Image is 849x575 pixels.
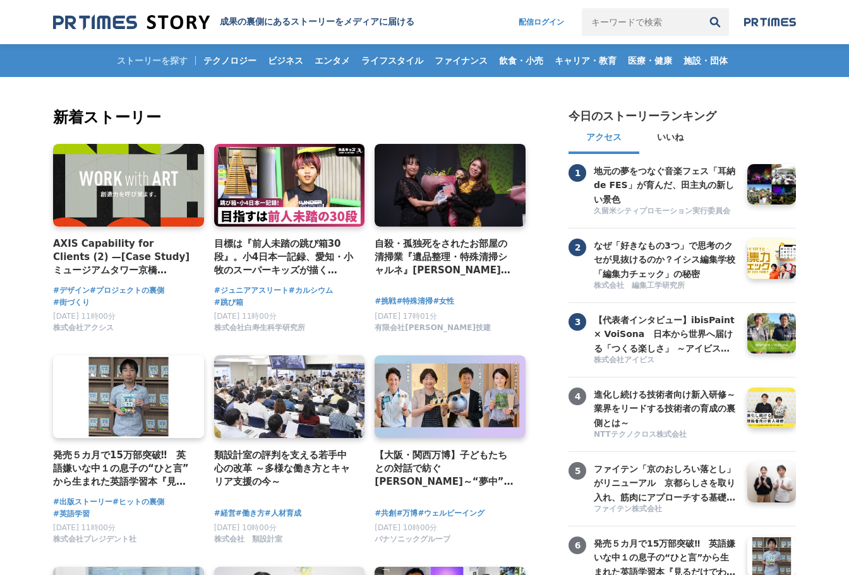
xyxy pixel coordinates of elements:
[214,507,236,519] a: #経営
[263,44,308,77] a: ビジネス
[214,323,305,333] span: 株式会社白寿生科学研究所
[569,462,586,480] span: 5
[220,16,414,28] h1: 成果の裏側にあるストーリーをメディアに届ける
[569,388,586,405] span: 4
[569,109,716,124] h2: 今日のストーリーランキング
[594,462,738,502] a: ファイテン「京のおしろい落とし」がリニューアル 京都らしさを取り入れ、筋肉にアプローチする基礎化粧品が完成
[550,44,622,77] a: キャリア・教育
[265,507,301,519] a: #人材育成
[214,312,277,321] span: [DATE] 11時00分
[214,448,355,489] a: 類設計室の評判を支える若手中心の改革 ～多様な働き方とキャリア支援の今～
[53,14,414,31] a: 成果の裏側にあるストーリーをメディアに届ける 成果の裏側にあるストーリーをメディアに届ける
[396,507,418,519] a: #万博
[375,326,491,335] a: 有限会社[PERSON_NAME]技建
[594,429,738,441] a: NTTテクノクロス株式会社
[53,106,528,129] h2: 新着ストーリー
[53,297,90,309] a: #街づくり
[623,55,677,66] span: 医療・健康
[678,55,733,66] span: 施設・団体
[198,44,262,77] a: テクノロジー
[375,534,450,545] span: パナソニックグループ
[53,326,114,335] a: 株式会社アクシス
[356,44,428,77] a: ライフスタイル
[433,295,454,307] a: #女性
[569,164,586,182] span: 1
[569,536,586,554] span: 6
[569,124,639,154] button: アクセス
[639,124,701,154] button: いいね
[375,507,396,519] span: #共創
[375,523,437,532] span: [DATE] 10時00分
[594,239,738,279] a: なぜ「好きなもの3つ」で思考のクセが見抜けるのか？イシス編集学校「編集力チェック」の秘密
[623,44,677,77] a: 医療・健康
[494,55,548,66] span: 飲食・小売
[53,534,136,545] span: 株式会社プレジデント社
[236,507,265,519] a: #働き方
[53,496,112,508] a: #出版ストーリー
[53,523,116,532] span: [DATE] 11時00分
[375,538,450,547] a: パナソニックグループ
[506,8,577,36] a: 配信ログイン
[594,206,738,218] a: 久留米シティプロモーション実行委員会
[594,164,738,206] h3: 地元の夢をつなぐ音楽フェス「耳納 de FES」が育んだ、田主丸の新しい景色
[263,55,308,66] span: ビジネス
[594,206,730,216] span: 久留米シティプロモーション実行委員会
[90,285,164,297] span: #プロジェクトの裏側
[198,55,262,66] span: テクノロジー
[744,17,796,27] img: prtimes
[53,14,210,31] img: 成果の裏側にあるストーリーをメディアに届ける
[396,295,433,307] a: #特殊清掃
[430,55,493,66] span: ファイナンス
[214,297,243,309] a: #跳び箱
[214,237,355,278] a: 目標は『前人未踏の跳び箱30段』。小4日本一記録、愛知・小牧のスーパーキッズが描く[PERSON_NAME]とは？
[594,429,687,440] span: NTTテクノクロス株式会社
[594,313,738,353] a: 【代表者インタビュー】ibisPaint × VoiSona 日本から世界へ届ける「つくる楽しさ」 ～アイビスがテクノスピーチと挑戦する、新しい創作文化の形成～
[594,462,738,504] h3: ファイテン「京のおしろい落とし」がリニューアル 京都らしさを取り入れ、筋肉にアプローチする基礎化粧品が完成
[550,55,622,66] span: キャリア・教育
[678,44,733,77] a: 施設・団体
[418,507,485,519] a: #ウェルビーイング
[375,323,491,333] span: 有限会社[PERSON_NAME]技建
[214,285,289,297] a: #ジュニアアスリート
[375,448,515,489] a: 【大阪・関西万博】子どもたちとの対話で紡ぐ[PERSON_NAME]～“夢中”の力を育む「Unlock FRプログラム」
[53,448,194,489] a: 発売５カ月で15万部突破‼ 英語嫌いな中１の息子の“ひと言”から生まれた英語学習本『見るだけでわかる‼ 英語ピクト図鑑』異例ヒットの要因
[569,239,586,256] span: 2
[594,355,738,367] a: 株式会社アイビス
[430,44,493,77] a: ファイナンス
[494,44,548,77] a: 飲食・小売
[375,237,515,278] a: 自殺・孤独死をされたお部屋の清掃業『遺品整理・特殊清掃シャルネ』[PERSON_NAME]がBeauty [GEOGRAPHIC_DATA][PERSON_NAME][GEOGRAPHIC_DA...
[375,295,396,307] a: #挑戦
[594,355,654,365] span: 株式会社アイビス
[53,237,194,278] a: AXIS Capability for Clients (2) —[Case Study] ミュージアムタワー京橋 「WORK with ART」
[53,508,90,520] a: #英語学習
[112,496,164,508] a: #ヒットの裏側
[594,239,738,281] h3: なぜ「好きなもの3つ」で思考のクセが見抜けるのか？イシス編集学校「編集力チェック」の秘密
[53,285,90,297] a: #デザイン
[214,523,277,532] span: [DATE] 10時00分
[289,285,333,297] span: #カルシウム
[594,388,738,428] a: 進化し続ける技術者向け新入研修～業界をリードする技術者の育成の裏側とは～
[594,504,662,514] span: ファイテン株式会社
[594,504,738,516] a: ファイテン株式会社
[594,313,738,355] h3: 【代表者インタビュー】ibisPaint × VoiSona 日本から世界へ届ける「つくる楽しさ」 ～アイビスがテクノスピーチと挑戦する、新しい創作文化の形成～
[53,323,114,333] span: 株式会社アクシス
[569,313,586,331] span: 3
